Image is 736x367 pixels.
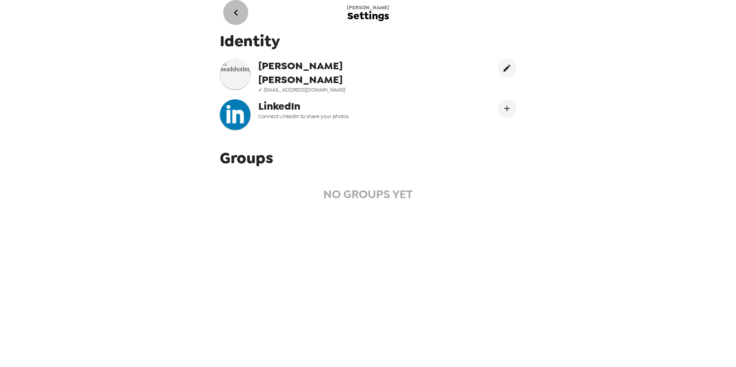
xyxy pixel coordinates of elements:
button: Connect LinekdIn [498,99,516,118]
span: ✓ [EMAIL_ADDRESS][DOMAIN_NAME] [258,87,414,93]
span: Connect LinkedIn to share your photos [258,113,414,120]
span: [PERSON_NAME] [347,4,389,11]
button: edit [498,59,516,77]
span: Identity [220,31,516,51]
img: headshotImg [220,99,251,130]
span: LinkedIn [258,99,414,113]
img: headshotImg [220,59,251,90]
span: Settings [347,11,389,21]
span: [PERSON_NAME] [PERSON_NAME] [258,59,414,87]
h4: NO GROUPS YET [239,187,497,202]
span: Groups [220,148,273,168]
